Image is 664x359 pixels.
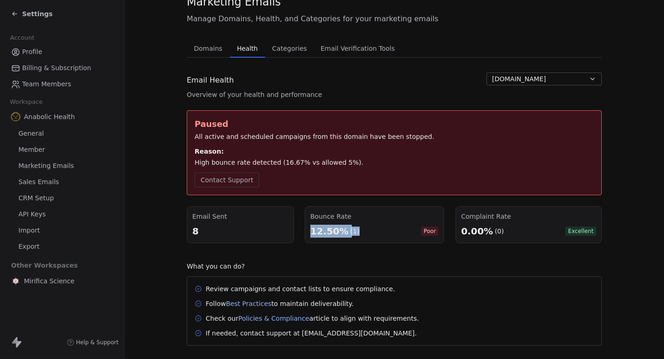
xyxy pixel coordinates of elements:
div: Paused [195,118,594,130]
div: High bounce rate detected (16.67% vs allowed 5%). [195,158,594,167]
a: Best Practices [226,300,272,307]
div: Follow to maintain deliverability. [206,299,354,308]
button: Contact Support [195,173,259,187]
span: Account [6,31,38,45]
span: Manage Domains, Health, and Categories for your marketing emails [187,13,602,24]
span: Other Workspaces [7,258,82,273]
span: Health [233,42,261,55]
span: Marketing Emails [18,161,74,171]
div: All active and scheduled campaigns from this domain have been stopped. [195,132,594,141]
span: Sales Emails [18,177,59,187]
div: What you can do? [187,262,602,271]
div: Email Sent [192,212,288,221]
span: General [18,129,44,138]
span: API Keys [18,209,46,219]
div: Review campaigns and contact lists to ensure compliance. [206,284,395,293]
img: Anabolic-Health-Icon-192.png [11,112,20,121]
span: [DOMAIN_NAME] [492,74,546,84]
div: Check our article to align with requirements. [206,314,419,323]
a: Settings [11,9,53,18]
a: Marketing Emails [7,158,117,174]
span: Poor [421,227,439,236]
span: Member [18,145,45,155]
span: Mirifica Science [24,276,74,286]
a: Export [7,239,117,254]
div: (0) [495,227,504,236]
div: Bounce Rate [310,212,439,221]
a: Profile [7,44,117,60]
div: 12.50% [310,225,349,238]
span: Billing & Subscription [22,63,91,73]
span: Export [18,242,40,251]
div: If needed, contact support at [EMAIL_ADDRESS][DOMAIN_NAME]. [206,329,417,338]
span: Profile [22,47,42,57]
a: API Keys [7,207,117,222]
span: Team Members [22,79,71,89]
span: Excellent [565,227,596,236]
span: Email Verification Tools [317,42,398,55]
div: (1) [350,227,360,236]
span: Workspace [6,95,47,109]
a: CRM Setup [7,191,117,206]
div: Complaint Rate [461,212,596,221]
a: Import [7,223,117,238]
div: Reason: [195,147,594,156]
div: 8 [192,225,288,238]
span: Settings [22,9,53,18]
span: Overview of your health and performance [187,90,322,99]
a: Sales Emails [7,174,117,190]
a: Team Members [7,77,117,92]
img: MIRIFICA%20science_logo_icon-big.png [11,276,20,286]
a: Billing & Subscription [7,60,117,76]
span: Import [18,226,40,235]
span: CRM Setup [18,193,54,203]
span: Categories [268,42,310,55]
a: Policies & Compliance [238,315,309,322]
span: Help & Support [76,339,119,346]
span: Email Health [187,75,234,86]
span: Domains [190,42,226,55]
a: Member [7,142,117,157]
span: Anabolic Health [24,112,75,121]
a: General [7,126,117,141]
div: 0.00% [461,225,493,238]
a: Help & Support [67,339,119,346]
